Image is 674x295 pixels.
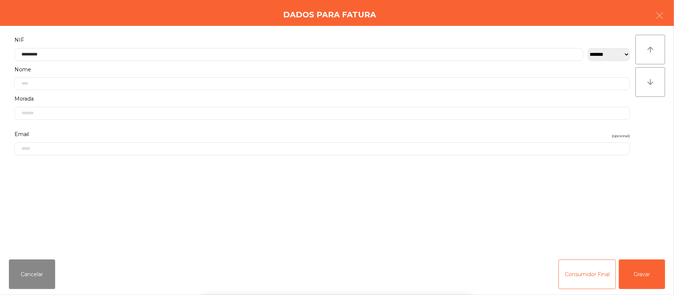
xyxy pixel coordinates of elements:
[14,94,34,104] span: Morada
[646,45,655,54] i: arrow_upward
[283,9,376,20] h4: Dados para Fatura
[636,35,665,64] button: arrow_upward
[612,132,630,139] span: (opcional)
[636,67,665,97] button: arrow_downward
[14,35,24,45] span: NIF
[14,129,29,139] span: Email
[646,78,655,87] i: arrow_downward
[14,65,31,75] span: Nome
